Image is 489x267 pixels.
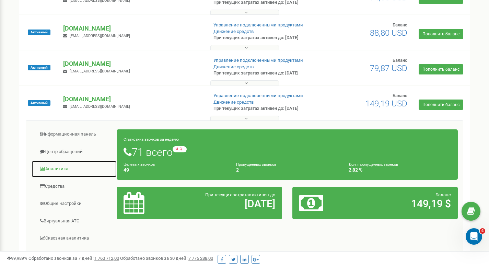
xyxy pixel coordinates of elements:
[124,162,155,167] small: Целевых звонков
[63,59,202,68] p: [DOMAIN_NAME]
[70,104,130,109] span: [EMAIL_ADDRESS][DOMAIN_NAME]
[393,93,407,98] span: Баланс
[236,162,276,167] small: Пропущенных звонков
[236,167,338,173] h4: 2
[63,24,202,33] p: [DOMAIN_NAME]
[188,256,213,261] u: 7 775 288,00
[31,161,117,177] a: Аналитика
[213,64,254,69] a: Движение средств
[419,100,463,110] a: Пополнить баланс
[28,30,50,35] span: Активный
[213,58,303,63] a: Управление подключенными продуктами
[213,70,315,77] p: При текущих затратах активен до: [DATE]
[213,105,315,112] p: При текущих затратах активен до: [DATE]
[349,167,451,173] h4: 2,82 %
[370,63,407,73] span: 79,87 USD
[31,195,117,212] a: Общие настройки
[480,228,485,234] span: 4
[353,198,451,209] h2: 149,19 $
[419,29,463,39] a: Пополнить баланс
[213,93,303,98] a: Управление подключенными продуктами
[28,256,119,261] span: Обработано звонков за 7 дней :
[349,162,398,167] small: Доля пропущенных звонков
[177,198,275,209] h2: [DATE]
[70,34,130,38] span: [EMAIL_ADDRESS][DOMAIN_NAME]
[466,228,482,245] iframe: Intercom live chat
[213,35,315,41] p: При текущих затратах активен до: [DATE]
[124,146,451,158] h1: 71 всего
[94,256,119,261] u: 1 760 712,00
[63,95,202,104] p: [DOMAIN_NAME]
[393,22,407,27] span: Баланс
[31,178,117,195] a: Средства
[124,137,179,142] small: Статистика звонков за неделю
[28,100,50,106] span: Активный
[31,126,117,143] a: Информационная панель
[70,69,130,73] span: [EMAIL_ADDRESS][DOMAIN_NAME]
[173,146,187,152] small: -4
[435,192,451,197] span: Баланс
[31,230,117,247] a: Сквозная аналитика
[213,29,254,34] a: Движение средств
[419,64,463,74] a: Пополнить баланс
[124,167,226,173] h4: 49
[205,192,275,197] span: При текущих затратах активен до
[213,22,303,27] a: Управление подключенными продуктами
[7,256,27,261] span: 99,989%
[31,247,117,264] a: Коллбек
[31,143,117,160] a: Центр обращений
[393,58,407,63] span: Баланс
[120,256,213,261] span: Обработано звонков за 30 дней :
[28,65,50,70] span: Активный
[31,213,117,230] a: Виртуальная АТС
[365,99,407,108] span: 149,19 USD
[213,100,254,105] a: Движение средств
[370,28,407,38] span: 88,80 USD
